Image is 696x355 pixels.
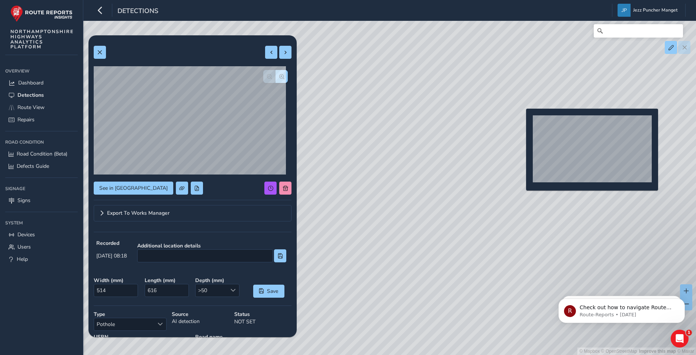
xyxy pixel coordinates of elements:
img: diamond-layout [618,4,631,17]
div: 42907458 [91,331,193,350]
span: Export To Works Manager [107,211,170,216]
span: See in [GEOGRAPHIC_DATA] [99,185,168,192]
input: Search [594,24,683,38]
span: Route View [17,104,45,111]
span: Save [267,288,279,295]
a: Dashboard [5,77,78,89]
span: Pothole [94,318,154,330]
span: Detections [117,6,158,17]
span: Devices [17,231,35,238]
strong: Status [234,311,291,318]
img: rr logo [10,5,72,22]
span: Users [17,243,31,250]
a: Help [5,253,78,265]
strong: Type [94,311,167,318]
div: Road Condition [5,137,78,148]
strong: Recorded [96,240,127,247]
a: Repairs [5,113,78,126]
span: Jezz Puncher Manget [633,4,677,17]
div: Select a type [154,318,166,330]
span: Repairs [17,116,35,123]
span: Dashboard [18,79,43,86]
strong: Length ( mm ) [145,277,190,284]
span: Signs [17,197,30,204]
span: Road Condition (Beta) [17,150,67,157]
iframe: Intercom live chat [671,330,689,348]
iframe: Intercom notifications message [547,283,696,335]
span: Help [17,256,28,263]
strong: Source [172,311,229,318]
a: Route View [5,101,78,113]
strong: Width ( mm ) [94,277,139,284]
strong: Road name [195,333,291,340]
button: Save [253,285,284,298]
a: Defects Guide [5,160,78,172]
a: Road Condition (Beta) [5,148,78,160]
span: [DATE] 08:18 [96,252,127,259]
div: Overview [5,65,78,77]
a: Expand [94,205,291,221]
p: NOT SET [234,318,291,326]
button: See in Route View [94,182,173,195]
div: AI detection [169,308,232,333]
a: Detections [5,89,78,101]
strong: Additional location details [137,242,286,249]
strong: USRN [94,333,190,340]
span: Detections [17,92,44,99]
strong: Depth ( mm ) [195,277,241,284]
span: 1 [686,330,692,336]
span: >50 [196,284,227,297]
span: NORTHAMPTONSHIRE HIGHWAYS ANALYTICS PLATFORM [10,29,74,49]
div: [GEOGRAPHIC_DATA] [193,331,294,350]
a: Signs [5,194,78,207]
div: System [5,217,78,228]
button: Jezz Puncher Manget [618,4,680,17]
span: Defects Guide [17,163,49,170]
div: Signage [5,183,78,194]
a: Devices [5,228,78,241]
a: Users [5,241,78,253]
